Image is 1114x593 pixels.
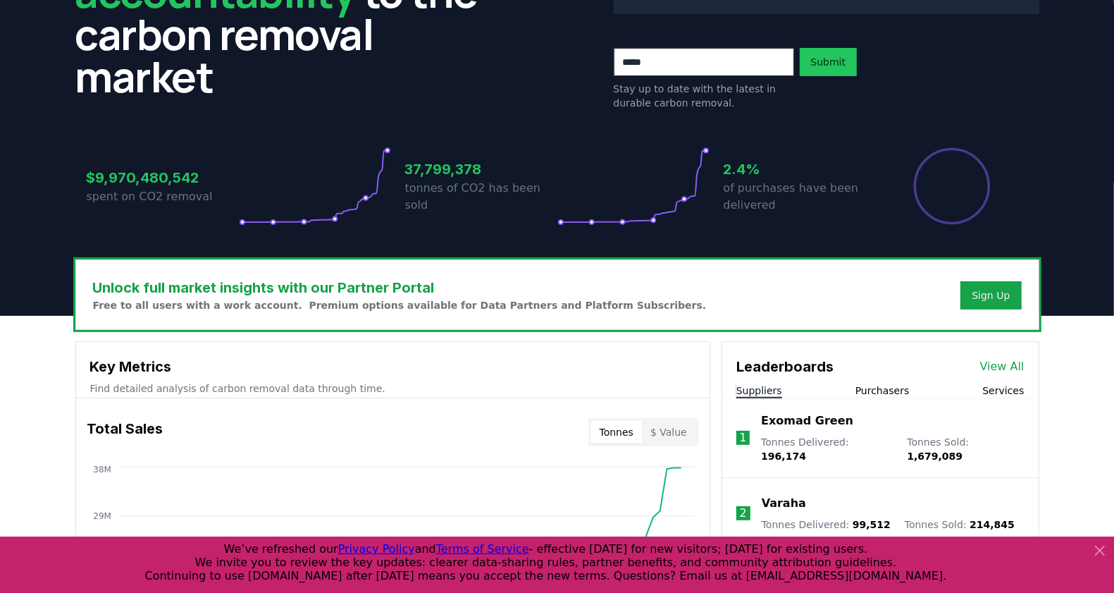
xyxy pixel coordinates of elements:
h3: $9,970,480,542 [87,167,239,188]
tspan: 29M [93,511,111,521]
p: Tonnes Delivered : [761,435,893,463]
p: spent on CO2 removal [87,188,239,205]
p: of purchases have been delivered [724,180,876,214]
p: Tonnes Sold : [907,435,1024,463]
p: Find detailed analysis of carbon removal data through time. [90,381,695,396]
p: Tonnes Sold : [905,518,1015,532]
h3: Leaderboards [736,356,834,377]
p: 2 [740,505,747,522]
button: Submit [800,48,858,76]
button: Services [982,384,1024,398]
span: 214,845 [970,519,1015,530]
span: 1,679,089 [907,451,963,462]
a: Varaha [762,495,806,512]
button: Sign Up [960,281,1021,310]
a: Sign Up [972,288,1010,302]
p: Stay up to date with the latest in durable carbon removal. [614,82,794,110]
span: 196,174 [761,451,806,462]
a: View All [980,358,1025,375]
h3: Key Metrics [90,356,695,377]
p: 1 [739,429,746,446]
span: 99,512 [853,519,891,530]
h3: Total Sales [87,418,163,446]
tspan: 38M [93,465,111,475]
p: Free to all users with a work account. Premium options available for Data Partners and Platform S... [93,298,707,312]
h3: 37,799,378 [405,159,557,180]
a: Exomad Green [761,412,853,429]
div: Percentage of sales delivered [912,147,991,226]
h3: 2.4% [724,159,876,180]
button: Suppliers [736,384,782,398]
button: $ Value [642,421,695,444]
p: tonnes of CO2 has been sold [405,180,557,214]
button: Tonnes [591,421,642,444]
p: Tonnes Delivered : [762,518,891,532]
button: Purchasers [855,384,910,398]
h3: Unlock full market insights with our Partner Portal [93,277,707,298]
